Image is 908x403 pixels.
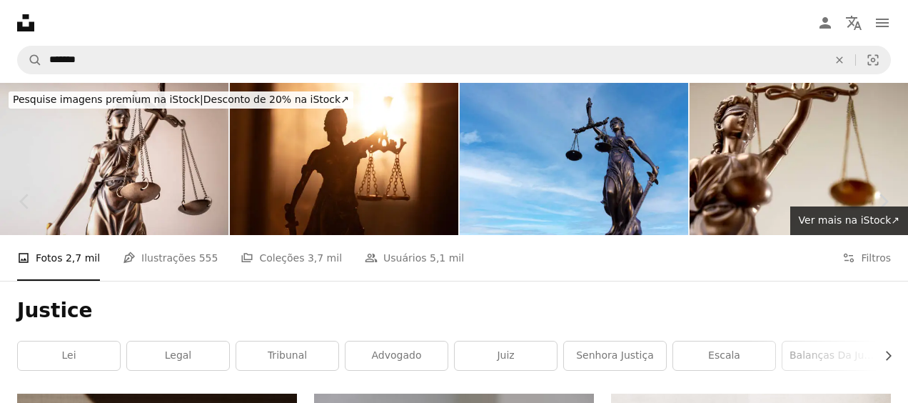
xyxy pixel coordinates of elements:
img: Lady Justice on a Blue Sky Background [460,83,688,235]
img: Statue of Lady Justice. Symbol of fair treatment under law [230,83,458,235]
span: Pesquise imagens premium na iStock | [13,94,203,105]
span: 555 [199,250,218,266]
span: 3,7 mil [308,250,342,266]
button: Filtros [842,235,891,281]
a: tribunal [236,342,338,370]
span: 5,1 mil [430,250,464,266]
a: lei [18,342,120,370]
button: rolar lista para a direita [875,342,891,370]
a: Balanças da Justiça [782,342,884,370]
a: advogado [345,342,448,370]
a: legal [127,342,229,370]
a: Ver mais na iStock↗ [790,207,908,235]
button: Menu [868,9,897,37]
a: Senhora Justiça [564,342,666,370]
a: Coleções 3,7 mil [241,235,342,281]
a: Usuários 5,1 mil [365,235,464,281]
a: Entrar / Cadastrar-se [811,9,839,37]
a: Próximo [858,133,908,270]
button: Idioma [839,9,868,37]
span: Desconto de 20% na iStock ↗ [13,94,349,105]
button: Pesquisa visual [856,46,890,74]
button: Pesquise na Unsplash [18,46,42,74]
a: juiz [455,342,557,370]
button: Limpar [824,46,855,74]
a: escala [673,342,775,370]
form: Pesquise conteúdo visual em todo o site [17,46,891,74]
a: Ilustrações 555 [123,235,218,281]
span: Ver mais na iStock ↗ [799,214,899,226]
h1: Justice [17,298,891,324]
a: Início — Unsplash [17,14,34,31]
